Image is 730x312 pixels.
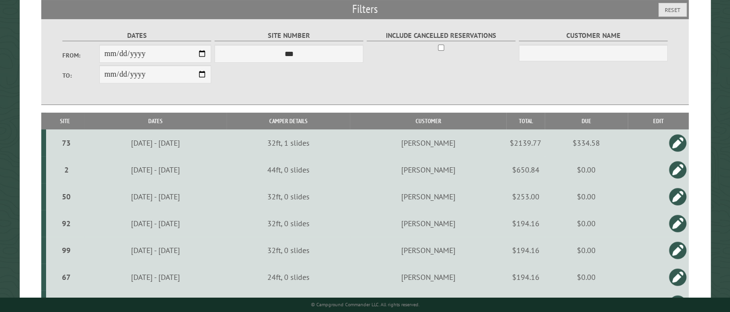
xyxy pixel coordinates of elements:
td: $334.58 [545,129,628,156]
label: To: [62,71,100,80]
td: 32ft, 1 slides [227,129,350,156]
td: [PERSON_NAME] [350,264,506,290]
td: 32ft, 0 slides [227,237,350,264]
div: 67 [50,272,83,282]
div: [DATE] - [DATE] [86,272,225,282]
label: Site Number [215,30,364,41]
td: $2139.77 [506,129,545,156]
label: Customer Name [519,30,668,41]
td: [PERSON_NAME] [350,156,506,183]
td: [PERSON_NAME] [350,129,506,156]
th: Due [545,113,628,129]
td: 24ft, 0 slides [227,264,350,290]
label: Dates [62,30,212,41]
div: 2 [50,165,83,174]
th: Total [506,113,545,129]
td: $0.00 [545,156,628,183]
th: Site [46,113,84,129]
td: $0.00 [545,210,628,237]
div: [DATE] - [DATE] [86,192,225,201]
div: [DATE] - [DATE] [86,165,225,174]
div: 99 [50,245,83,255]
div: [DATE] - [DATE] [86,138,225,148]
th: Edit [628,113,689,129]
div: 92 [50,219,83,228]
td: $194.16 [506,264,545,290]
td: $0.00 [545,264,628,290]
td: [PERSON_NAME] [350,183,506,210]
td: $194.16 [506,210,545,237]
td: 44ft, 0 slides [227,156,350,183]
td: 32ft, 0 slides [227,183,350,210]
td: [PERSON_NAME] [350,237,506,264]
label: From: [62,51,100,60]
label: Include Cancelled Reservations [367,30,516,41]
th: Camper Details [227,113,350,129]
td: [PERSON_NAME] [350,210,506,237]
td: $253.00 [506,183,545,210]
td: $0.00 [545,183,628,210]
div: [DATE] - [DATE] [86,245,225,255]
div: 50 [50,192,83,201]
small: © Campground Commander LLC. All rights reserved. [311,301,419,308]
th: Customer [350,113,506,129]
td: $650.84 [506,156,545,183]
td: 32ft, 0 slides [227,210,350,237]
td: $194.16 [506,237,545,264]
div: [DATE] - [DATE] [86,219,225,228]
th: Dates [84,113,227,129]
button: Reset [658,3,687,17]
div: 73 [50,138,83,148]
td: $0.00 [545,237,628,264]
